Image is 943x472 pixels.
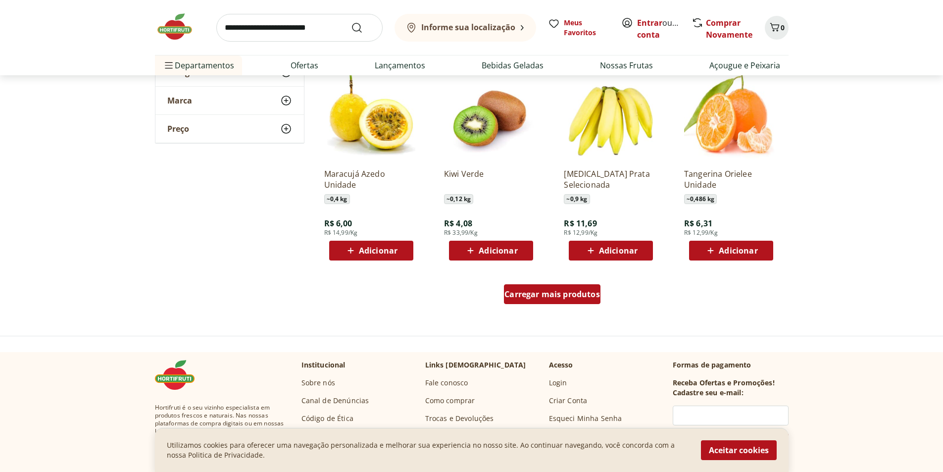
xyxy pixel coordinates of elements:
[155,404,286,459] span: Hortifruti é o seu vizinho especialista em produtos frescos e naturais. Nas nossas plataformas de...
[549,414,622,423] a: Esqueci Minha Senha
[329,241,413,261] button: Adicionar
[167,96,192,105] span: Marca
[719,247,757,255] span: Adicionar
[425,378,468,388] a: Fale conosco
[549,396,588,406] a: Criar Conta
[564,194,590,204] span: ~ 0,9 kg
[301,396,369,406] a: Canal de Denúncias
[444,194,473,204] span: ~ 0,12 kg
[599,247,638,255] span: Adicionar
[291,59,318,71] a: Ofertas
[504,290,600,298] span: Carregar mais produtos
[359,247,397,255] span: Adicionar
[216,14,383,42] input: search
[548,18,609,38] a: Meus Favoritos
[444,168,538,190] a: Kiwi Verde
[155,360,204,390] img: Hortifruti
[564,66,658,160] img: Banan Prata Selecionada
[706,17,752,40] a: Comprar Novamente
[637,17,681,41] span: ou
[155,87,304,114] button: Marca
[600,59,653,71] a: Nossas Frutas
[709,59,780,71] a: Açougue e Peixaria
[673,378,775,388] h3: Receba Ofertas e Promoções!
[324,194,350,204] span: ~ 0,4 kg
[167,124,189,134] span: Preço
[324,229,358,237] span: R$ 14,99/Kg
[444,218,472,229] span: R$ 4,08
[395,14,536,42] button: Informe sua localização
[324,66,418,160] img: Maracujá Azedo Unidade
[167,440,689,460] p: Utilizamos cookies para oferecer uma navegação personalizada e melhorar sua experiencia no nosso ...
[301,414,353,423] a: Código de Ética
[163,53,234,77] span: Departamentos
[155,12,204,42] img: Hortifruti
[637,17,692,40] a: Criar conta
[449,241,533,261] button: Adicionar
[684,194,717,204] span: ~ 0,486 kg
[351,22,375,34] button: Submit Search
[375,59,425,71] a: Lançamentos
[564,218,596,229] span: R$ 11,69
[673,388,744,398] h3: Cadastre seu e-mail:
[637,17,662,28] a: Entrar
[324,168,418,190] a: Maracujá Azedo Unidade
[549,360,573,370] p: Acesso
[684,66,778,160] img: Tangerina Orielee Unidade
[684,218,712,229] span: R$ 6,31
[564,18,609,38] span: Meus Favoritos
[444,66,538,160] img: Kiwi Verde
[673,360,789,370] p: Formas de pagamento
[479,247,517,255] span: Adicionar
[684,168,778,190] a: Tangerina Orielee Unidade
[564,168,658,190] a: [MEDICAL_DATA] Prata Selecionada
[421,22,515,33] b: Informe sua localização
[564,229,597,237] span: R$ 12,99/Kg
[504,284,600,308] a: Carregar mais produtos
[689,241,773,261] button: Adicionar
[549,378,567,388] a: Login
[301,378,335,388] a: Sobre nós
[444,229,478,237] span: R$ 33,99/Kg
[425,414,494,423] a: Trocas e Devoluções
[301,360,346,370] p: Institucional
[163,53,175,77] button: Menu
[569,241,653,261] button: Adicionar
[781,23,785,32] span: 0
[425,396,475,406] a: Como comprar
[324,218,352,229] span: R$ 6,00
[765,16,789,40] button: Carrinho
[425,360,526,370] p: Links [DEMOGRAPHIC_DATA]
[684,229,718,237] span: R$ 12,99/Kg
[155,115,304,143] button: Preço
[482,59,544,71] a: Bebidas Geladas
[701,440,777,460] button: Aceitar cookies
